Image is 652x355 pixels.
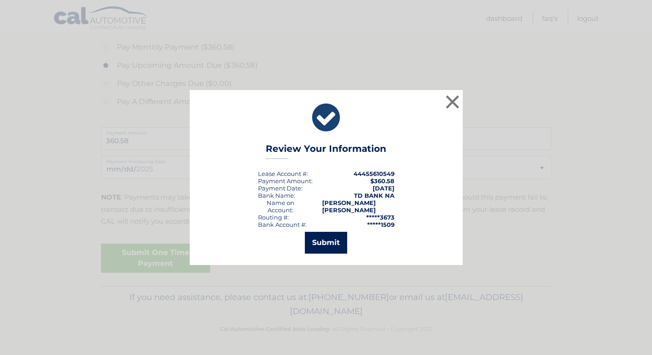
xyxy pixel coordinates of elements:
strong: [PERSON_NAME] [PERSON_NAME] [322,199,376,214]
div: Lease Account #: [258,170,308,177]
div: Bank Name: [258,192,295,199]
strong: TD BANK NA [354,192,394,199]
span: [DATE] [373,185,394,192]
div: Payment Amount: [258,177,313,185]
div: Routing #: [258,214,289,221]
strong: 44455610549 [354,170,394,177]
div: Name on Account: [258,199,304,214]
div: Bank Account #: [258,221,307,228]
div: : [258,185,303,192]
button: Submit [305,232,347,254]
span: $360.58 [370,177,394,185]
h3: Review Your Information [266,143,386,159]
button: × [444,93,462,111]
span: Payment Date [258,185,301,192]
